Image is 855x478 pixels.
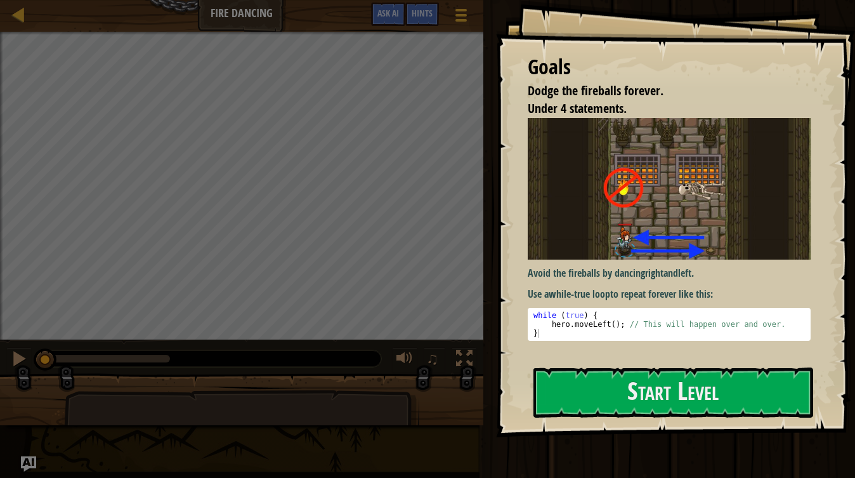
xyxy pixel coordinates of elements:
button: Adjust volume [392,347,417,373]
button: Ask AI [371,3,405,26]
button: ♫ [424,347,445,373]
span: Under 4 statements. [528,100,627,117]
li: Under 4 statements. [512,100,807,118]
strong: while-true loop [549,287,610,301]
strong: left [678,266,691,280]
span: ♫ [426,349,439,368]
strong: right [645,266,663,280]
span: Dodge the fireballs forever. [528,82,663,99]
span: Ask AI [377,7,399,19]
button: Toggle fullscreen [452,347,477,373]
span: Hints [412,7,433,19]
button: Start Level [533,368,813,418]
button: Show game menu [445,3,477,32]
img: Fire dancing [528,118,811,260]
button: Ask AI [21,456,36,472]
div: Goals [528,53,811,82]
p: Avoid the fireballs by dancing and . [528,266,811,281]
li: Dodge the fireballs forever. [512,82,807,100]
p: Use a to repeat forever like this: [528,287,811,302]
button: Ctrl + P: Pause [6,347,32,373]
